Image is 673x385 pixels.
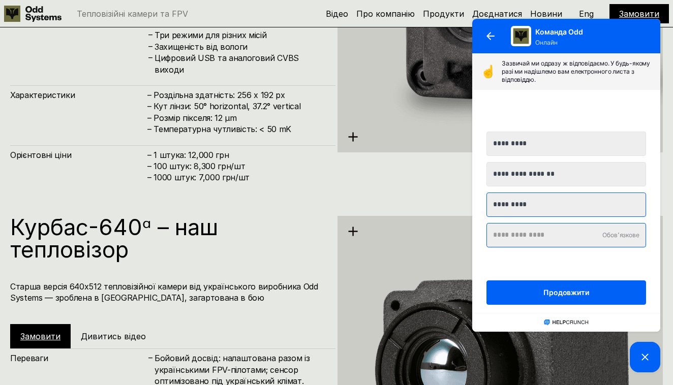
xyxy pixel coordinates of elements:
iframe: HelpCrunch [470,16,663,375]
a: Відео [326,9,348,19]
h4: Три режими для різних місій [155,29,325,41]
h4: – [148,352,152,363]
h4: Орієнтовні ціни [10,149,147,161]
h4: Цифровий USB та аналоговий CVBS виходи [155,52,325,75]
h1: Курбас-640ᵅ – наш тепловізор [10,216,325,261]
p: Тепловізійні камери та FPV [77,10,188,18]
h4: – [148,41,152,52]
h4: Старша версія 640х512 тепловізійної камери від українського виробника Odd Systems — зроблена в [G... [10,281,325,304]
a: Доєднатися [472,9,522,19]
h5: Дивитись відео [81,331,146,342]
a: Замовити [20,331,60,341]
h4: Переваги [10,352,147,364]
a: Продукти [423,9,464,19]
h4: – [148,29,152,40]
a: Про компанію [356,9,415,19]
h4: – [148,52,152,63]
p: Eng [579,10,594,18]
h4: – Роздільна здатність: 256 x 192 px – Кут лінзи: 50° horizontal, 37.2° vertical – Розмір пікселя:... [147,89,325,135]
a: Новини [530,9,562,19]
h4: – 1 штука: 12,000 грн – 100 штук: 8,300 грн/шт – 1000 штук: 7,000 грн/шт – 2000 штук: 6,600 грн/ш... [147,149,325,206]
h4: Захищеність від вологи [155,41,325,52]
h4: Характеристики [10,89,147,101]
a: Замовити [619,9,659,19]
